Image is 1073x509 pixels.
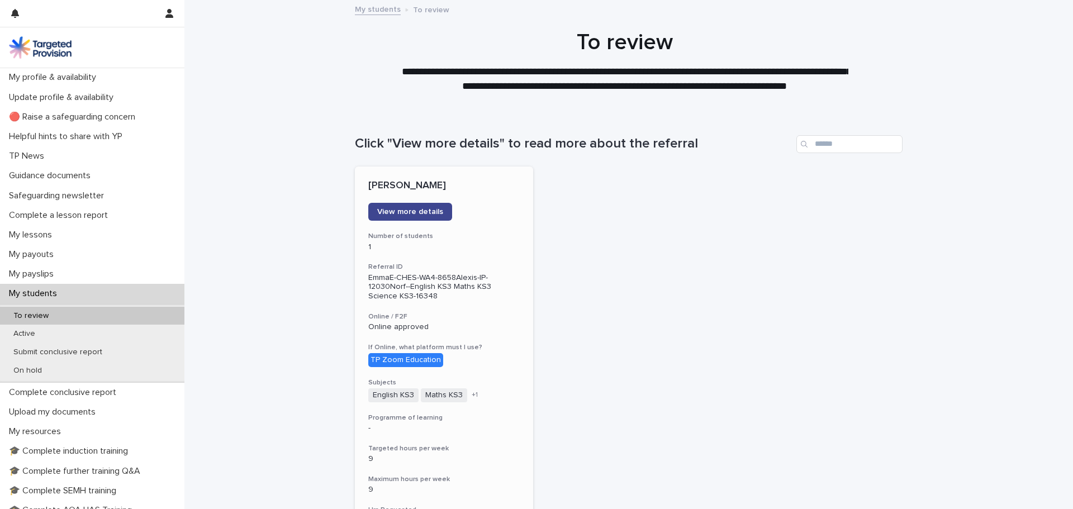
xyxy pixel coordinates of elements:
p: To review [413,3,449,15]
p: On hold [4,366,51,375]
p: My payslips [4,269,63,279]
p: - [368,424,520,433]
p: Guidance documents [4,170,99,181]
p: 🎓 Complete induction training [4,446,137,456]
p: Online approved [368,322,520,332]
p: TP News [4,151,53,161]
h3: Online / F2F [368,312,520,321]
p: Complete conclusive report [4,387,125,398]
span: English KS3 [368,388,419,402]
a: View more details [368,203,452,221]
p: To review [4,311,58,321]
p: Upload my documents [4,407,105,417]
img: M5nRWzHhSzIhMunXDL62 [9,36,72,59]
p: My students [4,288,66,299]
p: 🎓 Complete further training Q&A [4,466,149,477]
p: 🔴 Raise a safeguarding concern [4,112,144,122]
h3: Maximum hours per week [368,475,520,484]
h3: Number of students [368,232,520,241]
p: Safeguarding newsletter [4,191,113,201]
p: 🎓 Complete SEMH training [4,486,125,496]
h1: To review [351,29,899,56]
p: 9 [368,485,520,494]
h3: Subjects [368,378,520,387]
p: EmmaE-CHES-WA4-8658Alexis-IP-12030Norf--English KS3 Maths KS3 Science KS3-16348 [368,273,520,301]
h3: If Online, what platform must I use? [368,343,520,352]
div: TP Zoom Education [368,353,443,367]
p: My payouts [4,249,63,260]
a: My students [355,2,401,15]
span: + 1 [472,392,478,398]
p: Submit conclusive report [4,348,111,357]
p: My profile & availability [4,72,105,83]
p: My resources [4,426,70,437]
p: 1 [368,242,520,252]
p: My lessons [4,230,61,240]
h1: Click "View more details" to read more about the referral [355,136,792,152]
h3: Programme of learning [368,413,520,422]
p: Update profile & availability [4,92,122,103]
span: Maths KS3 [421,388,467,402]
p: Complete a lesson report [4,210,117,221]
p: 9 [368,454,520,464]
p: Helpful hints to share with YP [4,131,131,142]
p: [PERSON_NAME] [368,180,520,192]
span: View more details [377,208,443,216]
input: Search [796,135,903,153]
h3: Targeted hours per week [368,444,520,453]
h3: Referral ID [368,263,520,272]
p: Active [4,329,44,339]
